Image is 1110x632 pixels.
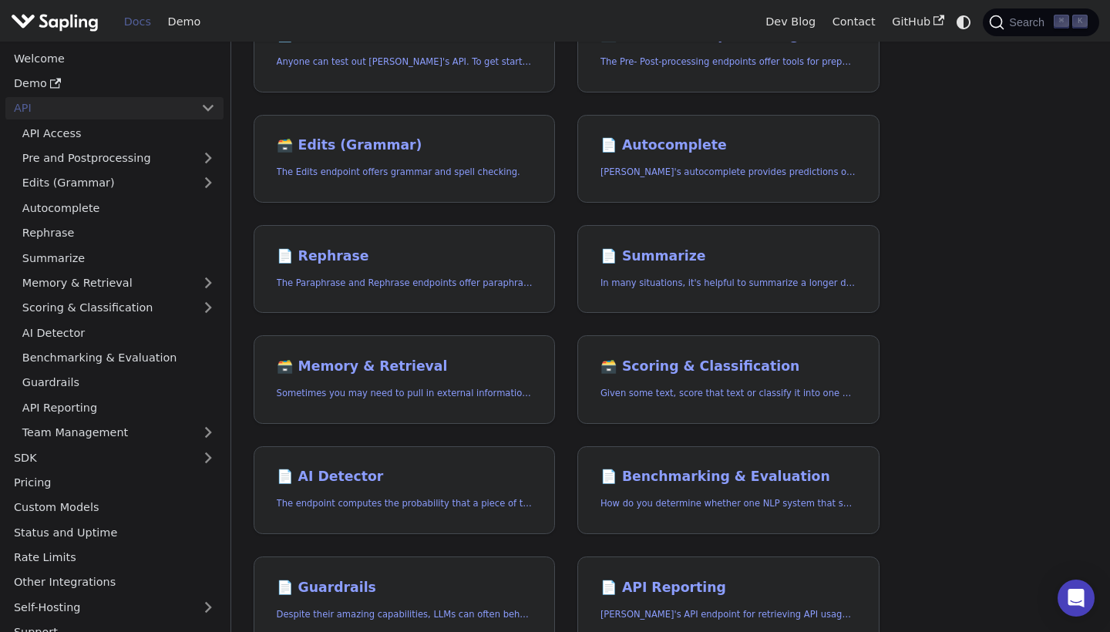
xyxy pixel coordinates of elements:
[14,222,224,244] a: Rephrase
[5,596,224,618] a: Self-Hosting
[5,97,193,119] a: API
[5,571,224,593] a: Other Integrations
[277,469,533,486] h2: AI Detector
[600,580,856,597] h2: API Reporting
[600,386,856,401] p: Given some text, score that text or classify it into one of a set of pre-specified categories.
[14,147,224,170] a: Pre and Postprocessing
[1054,15,1069,29] kbd: ⌘
[577,335,880,424] a: 🗃️ Scoring & ClassificationGiven some text, score that text or classify it into one of a set of p...
[14,247,224,269] a: Summarize
[5,472,224,494] a: Pricing
[757,10,823,34] a: Dev Blog
[116,10,160,34] a: Docs
[5,446,193,469] a: SDK
[5,72,224,95] a: Demo
[577,115,880,203] a: 📄️ Autocomplete[PERSON_NAME]'s autocomplete provides predictions of the next few characters or words
[277,386,533,401] p: Sometimes you may need to pull in external information that doesn't fit in the context size of an...
[14,197,224,219] a: Autocomplete
[577,225,880,314] a: 📄️ SummarizeIn many situations, it's helpful to summarize a longer document into a shorter, more ...
[277,248,533,265] h2: Rephrase
[600,55,856,69] p: The Pre- Post-processing endpoints offer tools for preparing your text data for ingestation as we...
[600,137,856,154] h2: Autocomplete
[577,4,880,92] a: 🗃️ Pre and PostprocessingThe Pre- Post-processing endpoints offer tools for preparing your text d...
[824,10,884,34] a: Contact
[11,11,104,33] a: Sapling.ai
[600,276,856,291] p: In many situations, it's helpful to summarize a longer document into a shorter, more easily diges...
[193,446,224,469] button: Expand sidebar category 'SDK'
[5,47,224,69] a: Welcome
[14,272,224,294] a: Memory & Retrieval
[983,8,1098,36] button: Search (Command+K)
[277,55,533,69] p: Anyone can test out Sapling's API. To get started with the API, simply:
[277,607,533,622] p: Despite their amazing capabilities, LLMs can often behave in undesired
[883,10,952,34] a: GitHub
[277,165,533,180] p: The Edits endpoint offers grammar and spell checking.
[254,335,556,424] a: 🗃️ Memory & RetrievalSometimes you may need to pull in external information that doesn't fit in t...
[14,297,224,319] a: Scoring & Classification
[254,225,556,314] a: 📄️ RephraseThe Paraphrase and Rephrase endpoints offer paraphrasing for particular styles.
[600,165,856,180] p: Sapling's autocomplete provides predictions of the next few characters or words
[277,358,533,375] h2: Memory & Retrieval
[600,469,856,486] h2: Benchmarking & Evaluation
[953,11,975,33] button: Switch between dark and light mode (currently system mode)
[254,446,556,535] a: 📄️ AI DetectorThe endpoint computes the probability that a piece of text is AI-generated,
[254,4,556,92] a: 📄️ API AccessAnyone can test out [PERSON_NAME]'s API. To get started with the API, simply:
[193,97,224,119] button: Collapse sidebar category 'API'
[14,422,224,444] a: Team Management
[1072,15,1088,29] kbd: K
[5,546,224,569] a: Rate Limits
[600,607,856,622] p: Sapling's API endpoint for retrieving API usage analytics.
[14,321,224,344] a: AI Detector
[14,122,224,144] a: API Access
[14,371,224,394] a: Guardrails
[160,10,209,34] a: Demo
[600,248,856,265] h2: Summarize
[5,521,224,543] a: Status and Uptime
[277,137,533,154] h2: Edits (Grammar)
[254,115,556,203] a: 🗃️ Edits (Grammar)The Edits endpoint offers grammar and spell checking.
[14,172,224,194] a: Edits (Grammar)
[5,496,224,519] a: Custom Models
[600,496,856,511] p: How do you determine whether one NLP system that suggests edits
[1004,16,1054,29] span: Search
[577,446,880,535] a: 📄️ Benchmarking & EvaluationHow do you determine whether one NLP system that suggests edits
[11,11,99,33] img: Sapling.ai
[600,358,856,375] h2: Scoring & Classification
[1058,580,1095,617] div: Open Intercom Messenger
[277,276,533,291] p: The Paraphrase and Rephrase endpoints offer paraphrasing for particular styles.
[277,496,533,511] p: The endpoint computes the probability that a piece of text is AI-generated,
[14,396,224,419] a: API Reporting
[14,347,224,369] a: Benchmarking & Evaluation
[277,580,533,597] h2: Guardrails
